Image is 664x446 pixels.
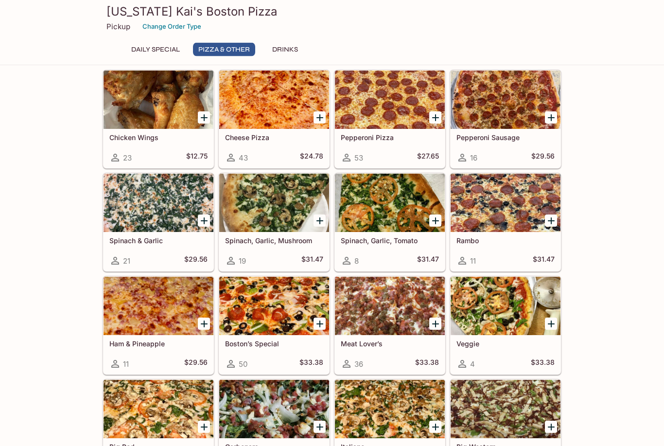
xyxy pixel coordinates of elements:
[186,152,208,164] h5: $12.75
[239,360,247,369] span: 50
[533,255,555,267] h5: $31.47
[219,71,330,169] a: Cheese Pizza43$24.78
[341,237,439,245] h5: Spinach, Garlic, Tomato
[335,380,445,439] div: Italiano
[198,215,210,227] button: Add Spinach & Garlic
[450,71,561,169] a: Pepperoni Sausage16$29.56
[198,318,210,330] button: Add Ham & Pineapple
[470,257,476,266] span: 11
[198,421,210,433] button: Add Big Red
[300,152,323,164] h5: $24.78
[314,421,326,433] button: Add Carbonara
[193,43,255,56] button: Pizza & Other
[545,112,557,124] button: Add Pepperoni Sausage
[184,255,208,267] h5: $29.56
[456,237,555,245] h5: Rambo
[450,174,561,272] a: Rambo11$31.47
[354,360,363,369] span: 36
[417,152,439,164] h5: $27.65
[545,215,557,227] button: Add Rambo
[123,154,132,163] span: 23
[417,255,439,267] h5: $31.47
[109,134,208,142] h5: Chicken Wings
[334,71,445,169] a: Pepperoni Pizza53$27.65
[106,22,130,31] p: Pickup
[225,340,323,348] h5: Boston’s Special
[103,174,214,272] a: Spinach & Garlic21$29.56
[219,174,330,272] a: Spinach, Garlic, Mushroom19$31.47
[429,421,441,433] button: Add Italiano
[545,318,557,330] button: Add Veggie
[451,380,560,439] div: Big Western
[415,358,439,370] h5: $33.38
[335,174,445,232] div: Spinach, Garlic, Tomato
[335,71,445,129] div: Pepperoni Pizza
[106,4,558,19] h3: [US_STATE] Kai's Boston Pizza
[429,215,441,227] button: Add Spinach, Garlic, Tomato
[429,318,441,330] button: Add Meat Lover’s
[301,255,323,267] h5: $31.47
[334,174,445,272] a: Spinach, Garlic, Tomato8$31.47
[103,277,214,375] a: Ham & Pineapple11$29.56
[109,340,208,348] h5: Ham & Pineapple
[470,154,477,163] span: 16
[198,112,210,124] button: Add Chicken Wings
[123,360,129,369] span: 11
[104,174,213,232] div: Spinach & Garlic
[219,174,329,232] div: Spinach, Garlic, Mushroom
[138,19,206,34] button: Change Order Type
[299,358,323,370] h5: $33.38
[451,174,560,232] div: Rambo
[531,358,555,370] h5: $33.38
[456,134,555,142] h5: Pepperoni Sausage
[450,277,561,375] a: Veggie4$33.38
[451,71,560,129] div: Pepperoni Sausage
[219,277,330,375] a: Boston’s Special50$33.38
[239,154,248,163] span: 43
[354,257,359,266] span: 8
[341,134,439,142] h5: Pepperoni Pizza
[429,112,441,124] button: Add Pepperoni Pizza
[103,71,214,169] a: Chicken Wings23$12.75
[335,277,445,336] div: Meat Lover’s
[314,112,326,124] button: Add Cheese Pizza
[219,380,329,439] div: Carbonara
[184,358,208,370] h5: $29.56
[239,257,246,266] span: 19
[104,71,213,129] div: Chicken Wings
[456,340,555,348] h5: Veggie
[219,277,329,336] div: Boston’s Special
[341,340,439,348] h5: Meat Lover’s
[314,215,326,227] button: Add Spinach, Garlic, Mushroom
[470,360,475,369] span: 4
[104,380,213,439] div: Big Red
[531,152,555,164] h5: $29.56
[104,277,213,336] div: Ham & Pineapple
[126,43,185,56] button: Daily Special
[354,154,363,163] span: 53
[109,237,208,245] h5: Spinach & Garlic
[123,257,130,266] span: 21
[545,421,557,433] button: Add Big Western
[225,237,323,245] h5: Spinach, Garlic, Mushroom
[263,43,307,56] button: Drinks
[219,71,329,129] div: Cheese Pizza
[225,134,323,142] h5: Cheese Pizza
[334,277,445,375] a: Meat Lover’s36$33.38
[451,277,560,336] div: Veggie
[314,318,326,330] button: Add Boston’s Special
